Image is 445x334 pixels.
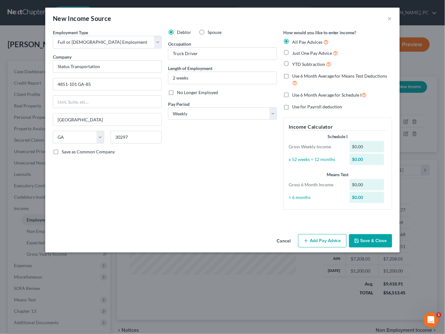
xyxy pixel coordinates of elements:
[350,154,385,165] div: $0.00
[298,234,347,247] button: Add Pay Advice
[168,101,190,107] span: Pay Period
[285,156,347,163] div: x 52 weeks ÷ 12 months
[53,96,161,108] input: Unit, Suite, etc...
[110,131,162,144] input: Enter zip...
[283,29,356,36] label: How would you like to enter income?
[292,61,325,67] span: YTD Subtraction
[289,171,387,178] div: Means Test
[177,29,191,35] span: Debtor
[285,144,347,150] div: Gross Weekly Income
[53,30,88,35] span: Employment Type
[168,72,277,84] input: ex: 2 years
[292,50,332,56] span: Just One Pay Advice
[168,41,191,47] label: Occupation
[388,15,392,22] button: ×
[289,133,387,140] div: Schedule I
[436,312,442,318] span: 1
[292,39,323,45] span: All Pay Advices
[53,78,161,90] input: Enter address...
[168,65,212,72] label: Length of Employment
[292,104,342,109] span: Use for Payroll deduction
[53,60,162,73] input: Search company by name...
[272,235,296,247] button: Cancel
[53,14,111,23] div: New Income Source
[285,194,347,201] div: ÷ 6 months
[53,113,161,125] input: Enter city...
[289,123,387,131] h5: Income Calculator
[423,312,439,328] iframe: Intercom live chat
[53,54,72,60] span: Company
[349,234,392,247] button: Save & Close
[350,141,385,152] div: $0.00
[62,149,115,154] span: Save as Common Company
[168,48,277,60] input: --
[285,182,347,188] div: Gross 6 Month Income
[292,73,387,79] span: Use 6 Month Average for Means Test Deductions
[350,192,385,203] div: $0.00
[292,92,362,98] span: Use 6 Month Average for Schedule I
[350,179,385,190] div: $0.00
[177,90,218,95] span: No Longer Employed
[208,29,222,35] span: Spouse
